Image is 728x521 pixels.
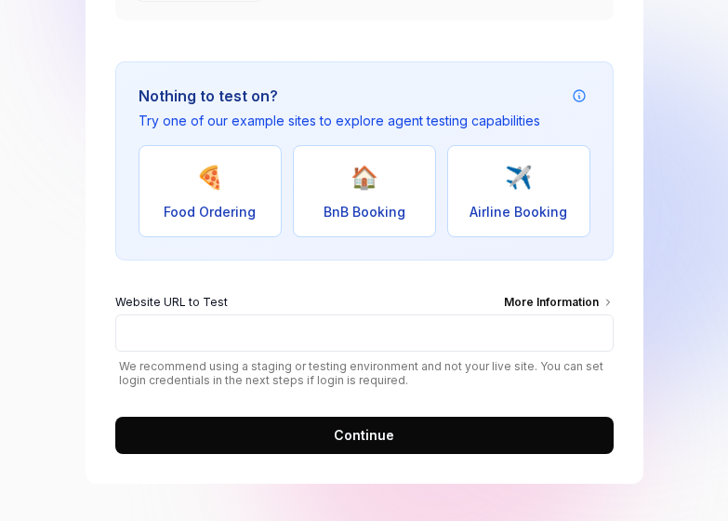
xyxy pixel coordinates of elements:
[504,294,614,314] div: More Information
[351,161,378,194] span: 🏠
[115,417,614,454] button: Continue
[505,161,533,194] span: ✈️
[115,314,614,352] input: Website URL to TestMore Information
[470,202,567,221] span: Airline Booking
[115,294,228,314] span: Website URL to Test
[139,111,540,130] p: Try one of our example sites to explore agent testing capabilities
[293,145,436,237] button: 🏠BnB Booking
[196,161,224,194] span: 🍕
[324,202,405,221] span: BnB Booking
[115,359,614,387] span: We recommend using a staging or testing environment and not your live site. You can set login cre...
[568,85,590,107] button: Example attribution information
[334,425,394,445] span: Continue
[139,85,540,107] h3: Nothing to test on?
[164,202,256,221] span: Food Ordering
[139,145,282,237] button: 🍕Food Ordering
[447,145,590,237] button: ✈️Airline Booking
